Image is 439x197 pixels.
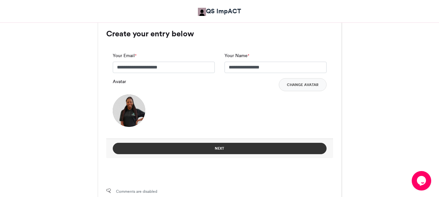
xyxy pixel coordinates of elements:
[279,78,327,91] button: Change Avatar
[225,52,249,59] label: Your Name
[113,143,327,154] button: Next
[113,94,145,127] img: 1755190024.745-b2dcae4267c1926e4edbba7f5065fdc4d8f11412.png
[106,30,333,38] h3: Create your entry below
[198,6,241,16] a: QS ImpACT
[116,189,157,194] span: Comments are disabled
[198,8,206,16] img: QS ImpACT QS ImpACT
[412,171,433,191] iframe: chat widget
[113,52,136,59] label: Your Email
[113,78,126,85] label: Avatar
